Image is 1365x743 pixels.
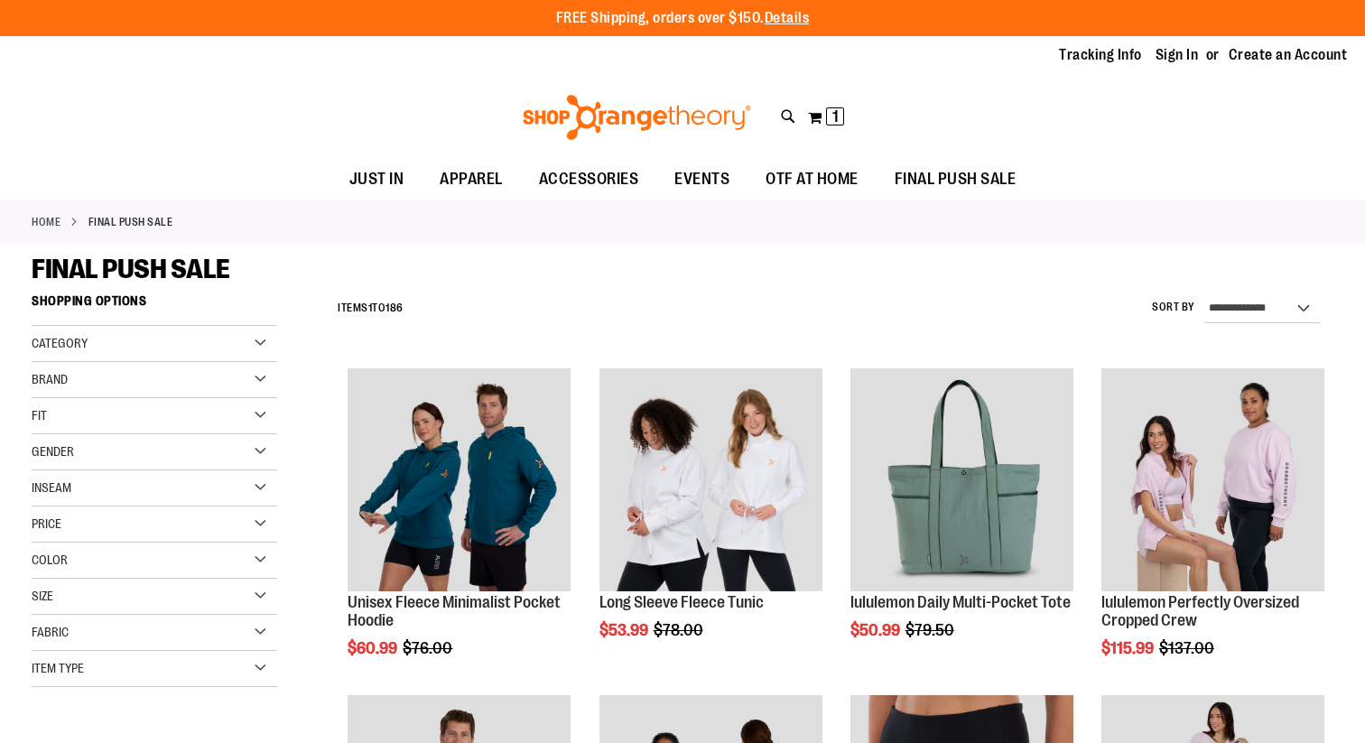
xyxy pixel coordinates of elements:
span: $60.99 [348,639,400,657]
div: product [590,359,831,685]
a: lululemon Daily Multi-Pocket Tote [850,593,1071,611]
span: $79.50 [905,621,957,639]
a: Create an Account [1229,45,1348,65]
a: ACCESSORIES [521,159,657,200]
span: 1 [368,302,373,314]
span: JUST IN [349,159,404,200]
span: $50.99 [850,621,903,639]
a: Long Sleeve Fleece Tunic [599,593,764,611]
strong: FINAL PUSH SALE [88,214,173,230]
img: Product image for Fleece Long Sleeve [599,368,822,591]
span: Gender [32,444,74,459]
a: Unisex Fleece Minimalist Pocket Hoodie [348,593,561,629]
h2: Items to [338,294,404,322]
span: Fit [32,408,47,423]
a: FINAL PUSH SALE [877,159,1035,200]
a: Unisex Fleece Minimalist Pocket Hoodie [348,368,571,594]
span: $53.99 [599,621,651,639]
span: Size [32,589,53,603]
a: OTF AT HOME [747,159,877,200]
a: lululemon Perfectly Oversized Cropped Crew [1101,368,1324,594]
span: Category [32,336,88,350]
a: lululemon Perfectly Oversized Cropped Crew [1101,593,1299,629]
span: Fabric [32,625,69,639]
img: lululemon Daily Multi-Pocket Tote [850,368,1073,591]
span: FINAL PUSH SALE [895,159,1017,200]
strong: Shopping Options [32,285,277,326]
img: Unisex Fleece Minimalist Pocket Hoodie [348,368,571,591]
span: $137.00 [1159,639,1217,657]
img: Shop Orangetheory [520,95,754,140]
a: Details [765,10,810,26]
div: product [339,359,580,703]
span: FINAL PUSH SALE [32,254,230,284]
span: Inseam [32,480,71,495]
a: Product image for Fleece Long Sleeve [599,368,822,594]
a: JUST IN [331,159,422,200]
a: Tracking Info [1059,45,1142,65]
span: $115.99 [1101,639,1156,657]
span: $78.00 [654,621,706,639]
a: EVENTS [656,159,747,200]
span: 186 [385,302,404,314]
img: lululemon Perfectly Oversized Cropped Crew [1101,368,1324,591]
a: Home [32,214,60,230]
a: lululemon Daily Multi-Pocket Tote [850,368,1073,594]
span: Color [32,553,68,567]
p: FREE Shipping, orders over $150. [556,8,810,29]
span: OTF AT HOME [766,159,859,200]
span: $76.00 [403,639,455,657]
span: 1 [832,107,839,125]
span: Brand [32,372,68,386]
span: Price [32,516,61,531]
a: APPAREL [422,159,521,200]
span: EVENTS [674,159,729,200]
div: product [841,359,1082,685]
label: Sort By [1152,300,1195,315]
span: APPAREL [440,159,503,200]
div: product [1092,359,1333,703]
a: Sign In [1156,45,1199,65]
span: ACCESSORIES [539,159,639,200]
span: Item Type [32,661,84,675]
